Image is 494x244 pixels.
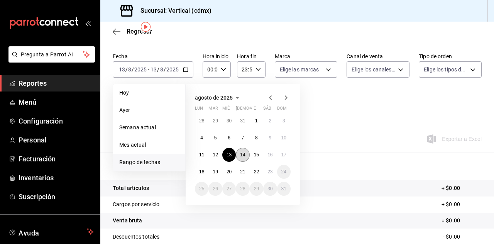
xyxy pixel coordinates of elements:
[250,131,263,145] button: 8 de agosto de 2025
[213,186,218,191] abbr: 26 de agosto de 2025
[222,148,236,162] button: 13 de agosto de 2025
[195,114,208,128] button: 28 de julio de 2025
[113,54,193,59] label: Fecha
[214,135,217,141] abbr: 5 de agosto de 2025
[118,66,125,73] input: --
[127,28,152,35] span: Regresar
[250,148,263,162] button: 15 de agosto de 2025
[443,233,482,241] p: - $0.00
[240,169,245,175] abbr: 21 de agosto de 2025
[277,182,291,196] button: 31 de agosto de 2025
[275,54,338,59] label: Marca
[254,152,259,158] abbr: 15 de agosto de 2025
[5,56,95,64] a: Pregunta a Parrot AI
[250,165,263,179] button: 22 de agosto de 2025
[113,233,159,241] p: Descuentos totales
[269,118,271,124] abbr: 2 de agosto de 2025
[199,169,204,175] abbr: 18 de agosto de 2025
[242,135,244,141] abbr: 7 de agosto de 2025
[281,169,286,175] abbr: 24 de agosto de 2025
[228,135,230,141] abbr: 6 de agosto de 2025
[195,148,208,162] button: 11 de agosto de 2025
[150,66,157,73] input: --
[203,54,231,59] label: Hora inicio
[352,66,395,73] span: Elige los canales de venta
[134,6,211,15] h3: Sucursal: Vertical (cdmx)
[128,66,132,73] input: --
[157,66,159,73] span: /
[222,114,236,128] button: 30 de julio de 2025
[119,158,179,166] span: Rango de fechas
[347,54,409,59] label: Canal de venta
[250,182,263,196] button: 29 de agosto de 2025
[199,186,204,191] abbr: 25 de agosto de 2025
[442,200,482,208] p: + $0.00
[263,114,277,128] button: 2 de agosto de 2025
[8,46,95,63] button: Pregunta a Parrot AI
[240,152,245,158] abbr: 14 de agosto de 2025
[113,28,152,35] button: Regresar
[208,114,222,128] button: 29 de julio de 2025
[19,97,94,107] span: Menú
[442,217,482,225] p: = $0.00
[195,165,208,179] button: 18 de agosto de 2025
[263,131,277,145] button: 9 de agosto de 2025
[195,93,242,102] button: agosto de 2025
[281,152,286,158] abbr: 17 de agosto de 2025
[424,66,467,73] span: Elige los tipos de orden
[227,118,232,124] abbr: 30 de julio de 2025
[208,165,222,179] button: 19 de agosto de 2025
[199,152,204,158] abbr: 11 de agosto de 2025
[236,148,249,162] button: 14 de agosto de 2025
[166,66,179,73] input: ----
[113,217,142,225] p: Venta bruta
[19,173,94,183] span: Inventarios
[267,152,272,158] abbr: 16 de agosto de 2025
[213,118,218,124] abbr: 29 de julio de 2025
[254,169,259,175] abbr: 22 de agosto de 2025
[208,131,222,145] button: 5 de agosto de 2025
[240,118,245,124] abbr: 31 de julio de 2025
[19,191,94,202] span: Suscripción
[277,165,291,179] button: 24 de agosto de 2025
[19,135,94,145] span: Personal
[236,131,249,145] button: 7 de agosto de 2025
[277,106,287,114] abbr: domingo
[19,116,94,126] span: Configuración
[236,114,249,128] button: 31 de julio de 2025
[208,106,218,114] abbr: martes
[227,186,232,191] abbr: 27 de agosto de 2025
[213,169,218,175] abbr: 19 de agosto de 2025
[134,66,147,73] input: ----
[236,182,249,196] button: 28 de agosto de 2025
[263,165,277,179] button: 23 de agosto de 2025
[119,141,179,149] span: Mes actual
[222,106,230,114] abbr: miércoles
[222,165,236,179] button: 20 de agosto de 2025
[125,66,128,73] span: /
[208,182,222,196] button: 26 de agosto de 2025
[263,148,277,162] button: 16 de agosto de 2025
[85,20,91,26] button: open_drawer_menu
[208,148,222,162] button: 12 de agosto de 2025
[277,131,291,145] button: 10 de agosto de 2025
[200,135,203,141] abbr: 4 de agosto de 2025
[119,106,179,114] span: Ayer
[222,131,236,145] button: 6 de agosto de 2025
[199,118,204,124] abbr: 28 de julio de 2025
[254,186,259,191] abbr: 29 de agosto de 2025
[236,165,249,179] button: 21 de agosto de 2025
[148,66,149,73] span: -
[255,135,258,141] abbr: 8 de agosto de 2025
[267,186,272,191] abbr: 30 de agosto de 2025
[442,184,482,192] p: + $0.00
[132,66,134,73] span: /
[237,54,265,59] label: Hora fin
[281,135,286,141] abbr: 10 de agosto de 2025
[119,124,179,132] span: Semana actual
[19,78,94,88] span: Reportes
[280,66,319,73] span: Elige las marcas
[19,227,84,236] span: Ayuda
[240,186,245,191] abbr: 28 de agosto de 2025
[195,106,203,114] abbr: lunes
